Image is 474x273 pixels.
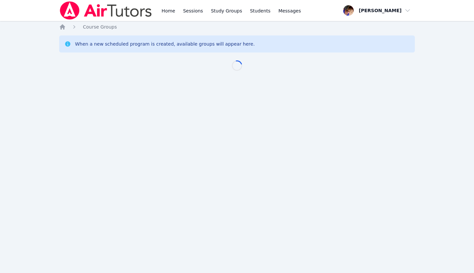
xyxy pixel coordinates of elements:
img: Air Tutors [59,1,152,20]
span: Messages [278,8,301,14]
div: When a new scheduled program is created, available groups will appear here. [75,41,255,47]
nav: Breadcrumb [59,24,415,30]
a: Course Groups [83,24,117,30]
